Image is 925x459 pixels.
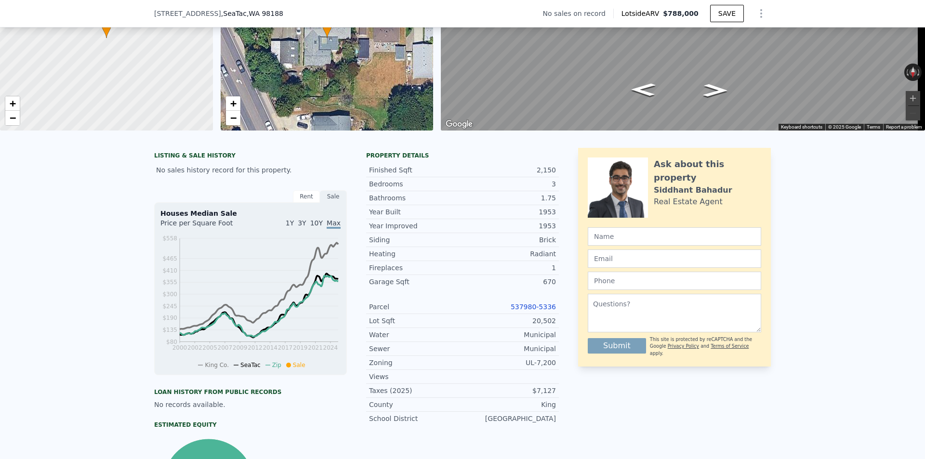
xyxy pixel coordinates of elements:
[906,106,920,120] button: Zoom out
[781,124,822,131] button: Keyboard shortcuts
[248,344,263,351] tspan: 2012
[443,118,475,131] img: Google
[286,219,294,227] span: 1Y
[462,277,556,287] div: 670
[917,64,922,81] button: Rotate clockwise
[154,400,347,409] div: No records available.
[366,152,559,159] div: Property details
[10,112,16,124] span: −
[162,291,177,298] tspan: $300
[369,358,462,367] div: Zoning
[369,372,462,381] div: Views
[654,196,723,208] div: Real Estate Agent
[320,190,347,203] div: Sale
[102,21,111,38] div: •
[247,10,283,17] span: , WA 98188
[711,343,749,349] a: Terms of Service
[221,9,283,18] span: , SeaTac
[588,338,646,354] button: Submit
[369,235,462,245] div: Siding
[621,80,666,99] path: Go East, S 172nd St
[654,184,732,196] div: Siddhant Bahadur
[226,111,240,125] a: Zoom out
[369,302,462,312] div: Parcel
[327,219,341,229] span: Max
[293,362,305,368] span: Sale
[462,358,556,367] div: UL-7,200
[323,344,338,351] tspan: 2024
[230,112,236,124] span: −
[906,91,920,105] button: Zoom in
[462,316,556,326] div: 20,502
[369,386,462,395] div: Taxes (2025)
[462,179,556,189] div: 3
[162,255,177,262] tspan: $465
[166,339,177,345] tspan: $80
[10,97,16,109] span: +
[369,221,462,231] div: Year Improved
[160,218,251,234] div: Price per Square Foot
[160,209,341,218] div: Houses Median Sale
[162,303,177,310] tspan: $245
[202,344,217,351] tspan: 2005
[154,161,347,179] div: No sales history record for this property.
[322,21,332,38] div: •
[272,362,281,368] span: Zip
[369,344,462,354] div: Sewer
[278,344,293,351] tspan: 2017
[443,118,475,131] a: Open this area in Google Maps (opens a new window)
[668,343,699,349] a: Privacy Policy
[369,165,462,175] div: Finished Sqft
[162,279,177,286] tspan: $355
[293,190,320,203] div: Rent
[867,124,880,130] a: Terms (opens in new tab)
[663,10,699,17] span: $788,000
[154,152,347,161] div: LISTING & SALE HISTORY
[462,344,556,354] div: Municipal
[462,400,556,409] div: King
[310,219,323,227] span: 10Y
[162,267,177,274] tspan: $410
[230,97,236,109] span: +
[588,272,761,290] input: Phone
[462,207,556,217] div: 1953
[162,235,177,242] tspan: $558
[369,207,462,217] div: Year Built
[886,124,922,130] a: Report a problem
[710,5,744,22] button: SAVE
[588,227,761,246] input: Name
[462,249,556,259] div: Radiant
[154,388,347,396] div: Loan history from public records
[462,193,556,203] div: 1.75
[543,9,613,18] div: No sales on record
[462,330,556,340] div: Municipal
[462,165,556,175] div: 2,150
[462,235,556,245] div: Brick
[369,400,462,409] div: County
[588,249,761,268] input: Email
[308,344,323,351] tspan: 2021
[369,414,462,423] div: School District
[5,96,20,111] a: Zoom in
[462,386,556,395] div: $7,127
[462,263,556,273] div: 1
[462,414,556,423] div: [GEOGRAPHIC_DATA]
[369,249,462,259] div: Heating
[162,315,177,321] tspan: $190
[369,193,462,203] div: Bathrooms
[369,179,462,189] div: Bedrooms
[226,96,240,111] a: Zoom in
[233,344,248,351] tspan: 2009
[752,4,771,23] button: Show Options
[205,362,229,368] span: King Co.
[462,221,556,231] div: 1953
[909,64,917,81] button: Reset the view
[162,327,177,333] tspan: $135
[693,81,738,100] path: Go West, S 172nd St
[154,421,347,429] div: Estimated Equity
[187,344,202,351] tspan: 2002
[828,124,861,130] span: © 2025 Google
[654,157,761,184] div: Ask about this property
[369,277,462,287] div: Garage Sqft
[369,330,462,340] div: Water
